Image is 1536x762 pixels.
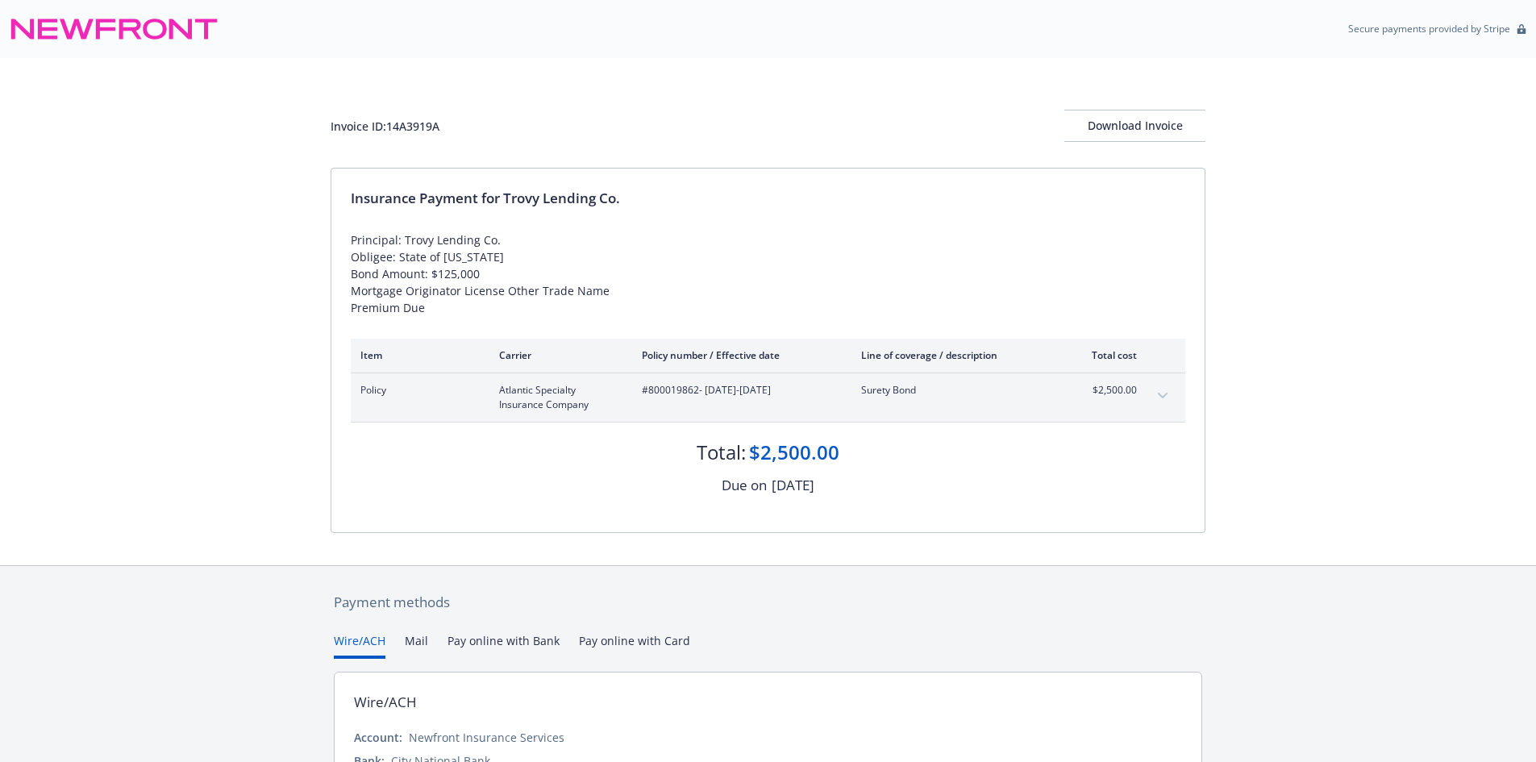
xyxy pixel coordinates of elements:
div: Policy number / Effective date [642,348,835,362]
div: Insurance Payment for Trovy Lending Co. [351,188,1185,209]
span: $2,500.00 [1076,383,1137,398]
div: Item [360,348,473,362]
div: $2,500.00 [749,439,839,466]
div: Total: [697,439,746,466]
span: Atlantic Specialty Insurance Company [499,383,616,412]
div: Download Invoice [1064,110,1205,141]
div: PolicyAtlantic Specialty Insurance Company#800019862- [DATE]-[DATE]Surety Bond$2,500.00expand con... [351,373,1185,422]
div: Invoice ID: 14A3919A [331,118,439,135]
p: Secure payments provided by Stripe [1348,22,1510,35]
div: Due on [722,475,767,496]
div: [DATE] [772,475,814,496]
span: Surety Bond [861,383,1051,398]
span: #800019862 - [DATE]-[DATE] [642,383,835,398]
button: Pay online with Bank [447,632,560,659]
div: Total cost [1076,348,1137,362]
div: Wire/ACH [354,692,417,713]
button: Mail [405,632,428,659]
button: Download Invoice [1064,110,1205,142]
div: Account: [354,729,402,746]
div: Newfront Insurance Services [409,729,564,746]
button: expand content [1150,383,1176,409]
button: Pay online with Card [579,632,690,659]
div: Carrier [499,348,616,362]
span: Policy [360,383,473,398]
div: Line of coverage / description [861,348,1051,362]
div: Payment methods [334,592,1202,613]
div: Principal: Trovy Lending Co. Obligee: State of [US_STATE] Bond Amount: $125,000 Mortgage Originat... [351,231,1185,316]
button: Wire/ACH [334,632,385,659]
